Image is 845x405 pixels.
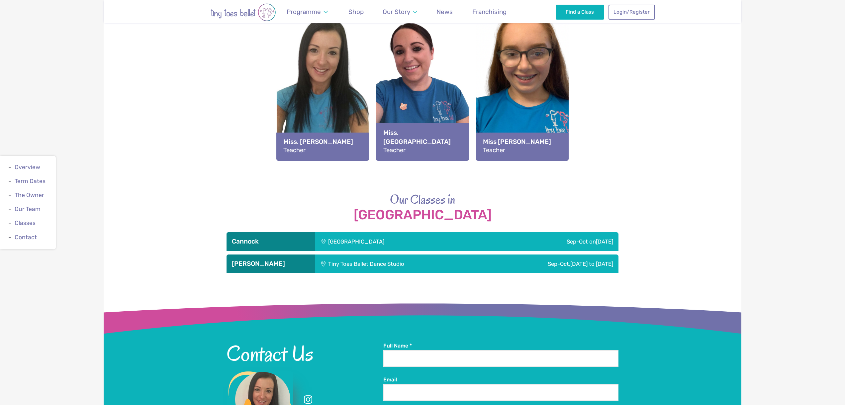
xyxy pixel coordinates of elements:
[232,238,310,246] h3: Cannock
[596,238,613,245] span: [DATE]
[315,232,487,251] div: [GEOGRAPHIC_DATA]
[383,147,406,154] span: Teacher
[383,376,618,383] label: Email
[227,342,383,365] h2: Contact Us
[483,147,505,154] span: Teacher
[556,5,605,19] a: Find a Class
[433,4,456,20] a: News
[570,260,613,267] span: [DATE] to [DATE]
[483,254,618,273] div: Sep-Oct,
[276,13,369,161] a: View full-size image
[436,8,453,16] span: News
[232,260,310,268] h3: [PERSON_NAME]
[380,4,421,20] a: Our Story
[476,13,569,161] a: View full-size image
[383,128,462,146] strong: Miss. [GEOGRAPHIC_DATA]
[283,137,362,146] strong: Miss. [PERSON_NAME]
[283,4,331,20] a: Programme
[315,254,483,273] div: Tiny Toes Ballet Dance Studio
[487,232,618,251] div: Sep-Oct on
[376,13,469,161] a: View full-size image
[472,8,507,16] span: Franchising
[190,3,296,21] img: tiny toes ballet
[227,208,618,222] strong: [GEOGRAPHIC_DATA]
[348,8,364,16] span: Shop
[383,8,410,16] span: Our Story
[390,191,455,208] span: Our Classes in
[345,4,367,20] a: Shop
[283,147,306,154] span: Teacher
[383,342,618,350] label: Full Name *
[609,5,655,19] a: Login/Register
[469,4,510,20] a: Franchising
[287,8,321,16] span: Programme
[483,137,562,146] strong: Miss [PERSON_NAME]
